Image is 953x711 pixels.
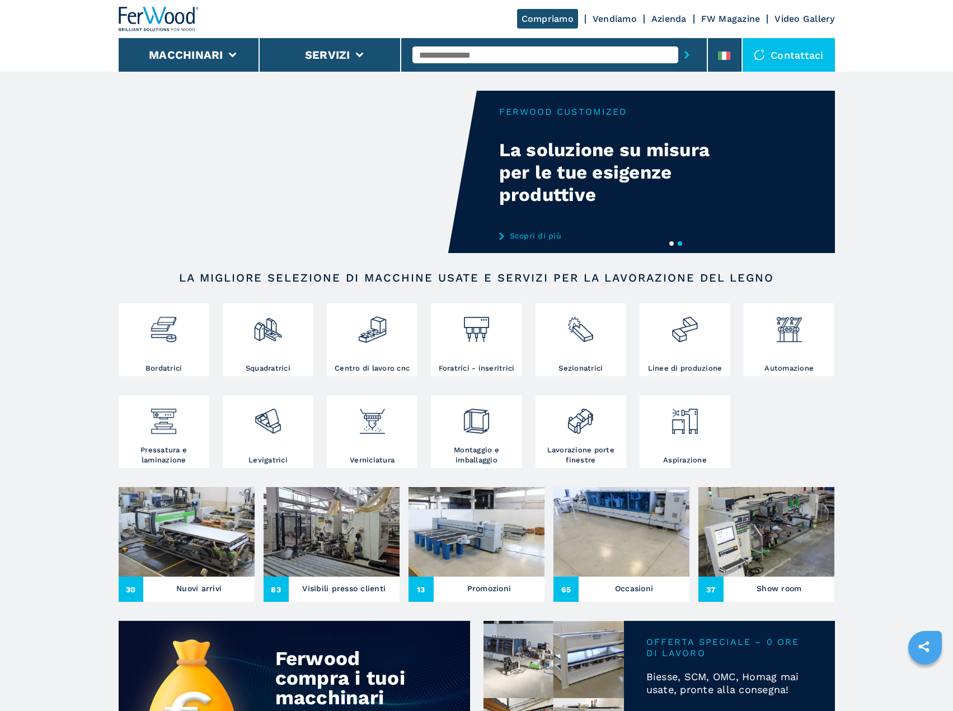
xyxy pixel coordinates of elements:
a: Promozioni13Promozioni [409,487,544,602]
button: Macchinari [149,48,223,62]
img: Nuovi arrivi [119,487,255,577]
img: montaggio_imballaggio_2.png [462,398,491,436]
h3: Montaggio e imballaggio [434,445,519,465]
span: 37 [698,577,724,602]
button: 1 [669,241,674,246]
a: Show room37Show room [698,487,834,602]
h3: Lavorazione porte finestre [538,445,623,465]
a: Linee di produzione [640,303,730,376]
img: pressa-strettoia.png [149,398,179,436]
a: Pressatura e laminazione [119,395,209,468]
h3: Automazione [764,363,814,373]
a: Verniciatura [327,395,417,468]
a: Scopri di più [499,231,719,240]
button: Servizi [305,48,350,62]
img: lavorazione_porte_finestre_2.png [566,398,595,436]
h3: Show room [757,581,801,596]
img: Visibili presso clienti [264,487,400,577]
h3: Levigatrici [248,455,288,465]
img: Show room [698,487,834,577]
img: verniciatura_1.png [358,398,387,436]
img: centro_di_lavoro_cnc_2.png [358,306,387,344]
iframe: Chat [905,661,945,703]
img: Promozioni [409,487,544,577]
span: 13 [409,577,434,602]
a: Montaggio e imballaggio [431,395,522,468]
h3: Bordatrici [145,363,182,373]
h3: Occasioni [615,581,653,596]
img: foratrici_inseritrici_2.png [462,306,491,344]
img: automazione.png [774,306,804,344]
a: sharethis [910,633,938,661]
a: Sezionatrici [536,303,626,376]
img: linee_di_produzione_2.png [670,306,700,344]
a: Azienda [651,13,687,24]
h3: Foratrici - inseritrici [439,363,515,373]
h3: Sezionatrici [558,363,603,373]
h3: Aspirazione [663,455,707,465]
img: aspirazione_1.png [670,398,700,436]
a: Vendiamo [593,13,637,24]
button: submit-button [678,42,696,68]
a: Aspirazione [640,395,730,468]
img: squadratrici_2.png [253,306,283,344]
a: Video Gallery [774,13,834,24]
a: Occasioni65Occasioni [553,487,689,602]
a: Foratrici - inseritrici [431,303,522,376]
h3: Visibili presso clienti [302,581,386,596]
img: Ferwood [119,7,199,31]
img: Contattaci [754,49,765,60]
a: Compriamo [517,9,578,29]
a: FW Magazine [701,13,760,24]
h2: LA MIGLIORE SELEZIONE DI MACCHINE USATE E SERVIZI PER LA LAVORAZIONE DEL LEGNO [154,271,799,284]
img: bordatrici_1.png [149,306,179,344]
h3: Nuovi arrivi [176,581,222,596]
button: 2 [678,241,682,246]
h3: Linee di produzione [648,363,722,373]
h3: Squadratrici [246,363,290,373]
a: Bordatrici [119,303,209,376]
a: Visibili presso clienti83Visibili presso clienti [264,487,400,602]
h3: Promozioni [467,581,511,596]
h3: Pressatura e laminazione [121,445,206,465]
a: Centro di lavoro cnc [327,303,417,376]
span: 65 [553,577,579,602]
a: Automazione [744,303,834,376]
img: levigatrici_2.png [253,398,283,436]
div: Ferwood compra i tuoi macchinari [275,649,421,708]
a: Nuovi arrivi30Nuovi arrivi [119,487,255,602]
h3: Verniciatura [350,455,395,465]
video: Your browser does not support the video tag. [119,91,477,253]
a: Lavorazione porte finestre [536,395,626,468]
a: Levigatrici [223,395,313,468]
img: Occasioni [553,487,689,577]
span: 30 [119,577,144,602]
h3: Centro di lavoro cnc [335,363,410,373]
span: 83 [264,577,289,602]
a: Squadratrici [223,303,313,376]
div: Contattaci [743,38,835,72]
img: sezionatrici_2.png [566,306,595,344]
